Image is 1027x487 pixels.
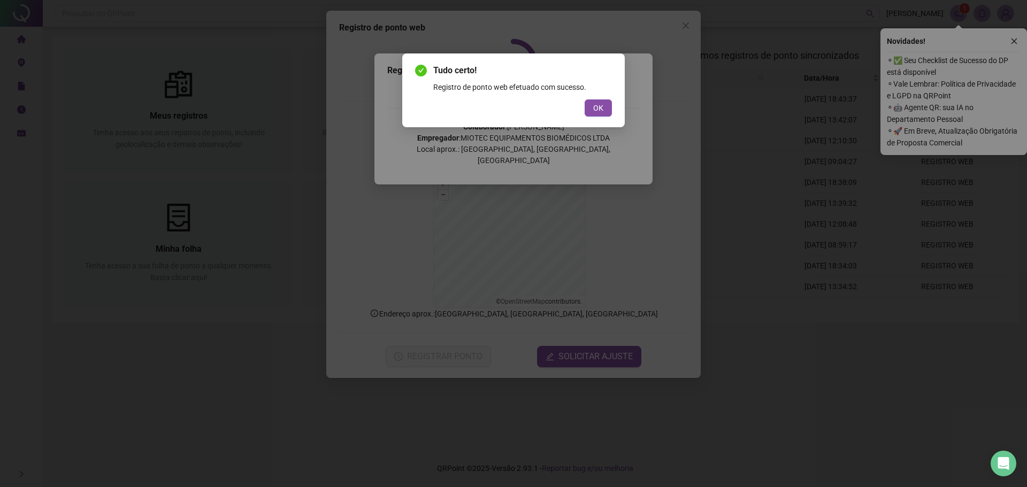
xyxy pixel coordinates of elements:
[991,451,1016,476] div: Open Intercom Messenger
[593,102,603,114] span: OK
[433,64,612,77] span: Tudo certo!
[433,81,612,93] div: Registro de ponto web efetuado com sucesso.
[585,99,612,117] button: OK
[415,65,427,76] span: check-circle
